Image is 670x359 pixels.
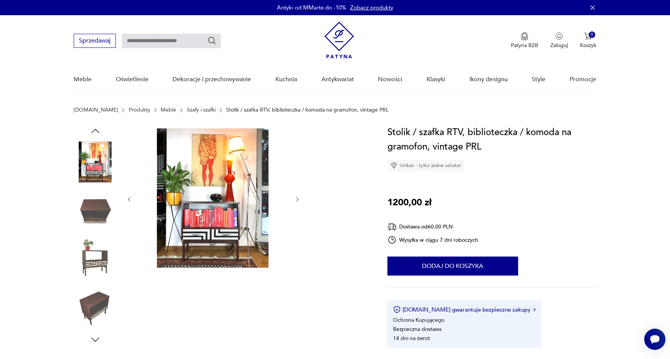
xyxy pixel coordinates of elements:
[321,65,354,94] a: Antykwariat
[570,65,596,94] a: Promocje
[393,306,401,313] img: Ikona certyfikatu
[580,42,596,49] p: Koszyk
[550,42,568,49] p: Zaloguj
[644,329,665,350] iframe: Smartsupp widget button
[533,308,536,312] img: Ikona strzałki w prawo
[521,32,528,41] img: Ikona medalu
[74,107,118,113] a: [DOMAIN_NAME]
[511,32,538,49] button: Patyna B2B
[387,257,518,276] button: Dodaj do koszyka
[550,32,568,49] button: Zaloguj
[74,39,116,44] a: Sprzedawaj
[589,31,595,38] div: 0
[393,326,441,333] li: Bezpieczna dostawa
[226,107,389,113] p: Stolik / szafka RTV, biblioteczka / komoda na gramofon, vintage PRL
[393,335,430,342] li: 14 dni na zwrot
[387,160,464,171] div: Unikat - tylko jedna sztuka!
[387,125,596,154] h1: Stolik / szafka RTV, biblioteczka / komoda na gramofon, vintage PRL
[378,65,402,94] a: Nowości
[555,32,563,40] img: Ikonka użytkownika
[187,107,216,113] a: Szafy i szafki
[350,4,393,11] a: Zobacz produkty
[324,22,354,58] img: Patyna - sklep z meblami i dekoracjami vintage
[427,65,445,94] a: Klasyki
[393,316,444,324] li: Ochrona Kupującego
[275,65,297,94] a: Kuchnia
[277,4,346,11] p: Antyki od MMarte do -10%
[387,235,479,244] div: Wysyłka w ciągu 7 dni roboczych
[74,34,116,48] button: Sprzedawaj
[74,189,117,232] img: Zdjęcie produktu Stolik / szafka RTV, biblioteczka / komoda na gramofon, vintage PRL
[387,222,479,231] div: Dostawa od 60,00 PLN
[74,140,117,184] img: Zdjęcie produktu Stolik / szafka RTV, biblioteczka / komoda na gramofon, vintage PRL
[393,306,536,313] button: [DOMAIN_NAME] gwarantuje bezpieczne zakupy
[469,65,508,94] a: Ikony designu
[387,195,431,210] p: 1200,00 zł
[74,286,117,329] img: Zdjęcie produktu Stolik / szafka RTV, biblioteczka / komoda na gramofon, vintage PRL
[580,32,596,49] button: 0Koszyk
[584,32,592,40] img: Ikona koszyka
[161,107,176,113] a: Meble
[74,65,92,94] a: Meble
[74,237,117,280] img: Zdjęcie produktu Stolik / szafka RTV, biblioteczka / komoda na gramofon, vintage PRL
[511,32,538,49] a: Ikona medaluPatyna B2B
[532,65,545,94] a: Style
[387,222,397,231] img: Ikona dostawy
[129,107,150,113] a: Produkty
[390,162,397,169] img: Ikona diamentu
[172,65,251,94] a: Dekoracje i przechowywanie
[207,36,216,45] button: Szukaj
[140,125,287,272] img: Zdjęcie produktu Stolik / szafka RTV, biblioteczka / komoda na gramofon, vintage PRL
[116,65,149,94] a: Oświetlenie
[511,42,538,49] p: Patyna B2B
